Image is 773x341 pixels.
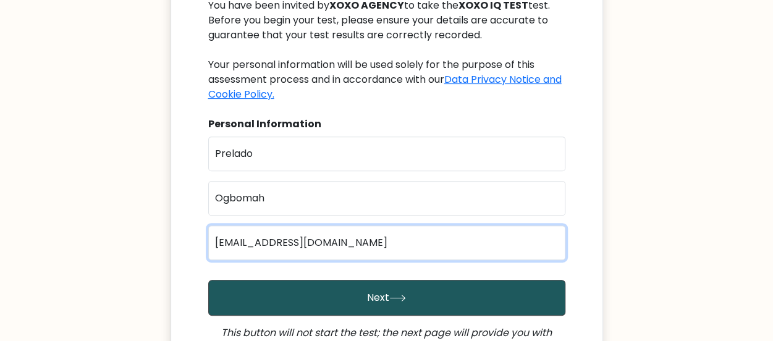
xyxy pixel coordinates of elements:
[208,117,565,132] div: Personal Information
[208,137,565,171] input: First name
[208,181,565,216] input: Last name
[208,280,565,316] button: Next
[208,72,562,101] a: Data Privacy Notice and Cookie Policy.
[208,225,565,260] input: Email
